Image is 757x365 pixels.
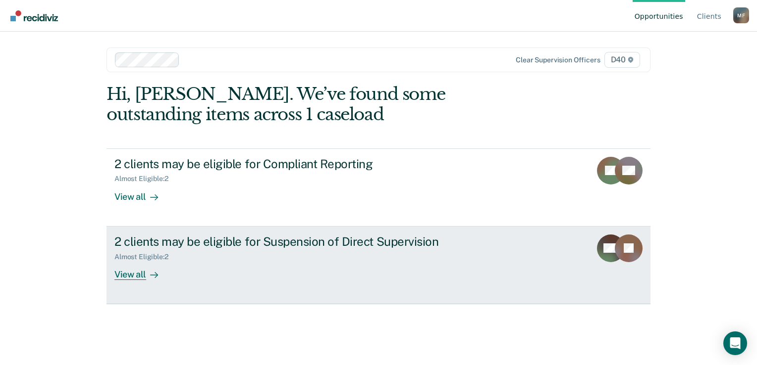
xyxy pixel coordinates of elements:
[107,84,541,125] div: Hi, [PERSON_NAME]. We’ve found some outstanding items across 1 caseload
[114,157,462,171] div: 2 clients may be eligible for Compliant Reporting
[604,52,640,68] span: D40
[733,7,749,23] div: M F
[723,331,747,355] div: Open Intercom Messenger
[733,7,749,23] button: Profile dropdown button
[114,175,176,183] div: Almost Eligible : 2
[516,56,600,64] div: Clear supervision officers
[114,261,170,280] div: View all
[10,10,58,21] img: Recidiviz
[107,227,650,304] a: 2 clients may be eligible for Suspension of Direct SupervisionAlmost Eligible:2View all
[114,183,170,202] div: View all
[114,253,176,261] div: Almost Eligible : 2
[114,234,462,249] div: 2 clients may be eligible for Suspension of Direct Supervision
[107,148,650,227] a: 2 clients may be eligible for Compliant ReportingAlmost Eligible:2View all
